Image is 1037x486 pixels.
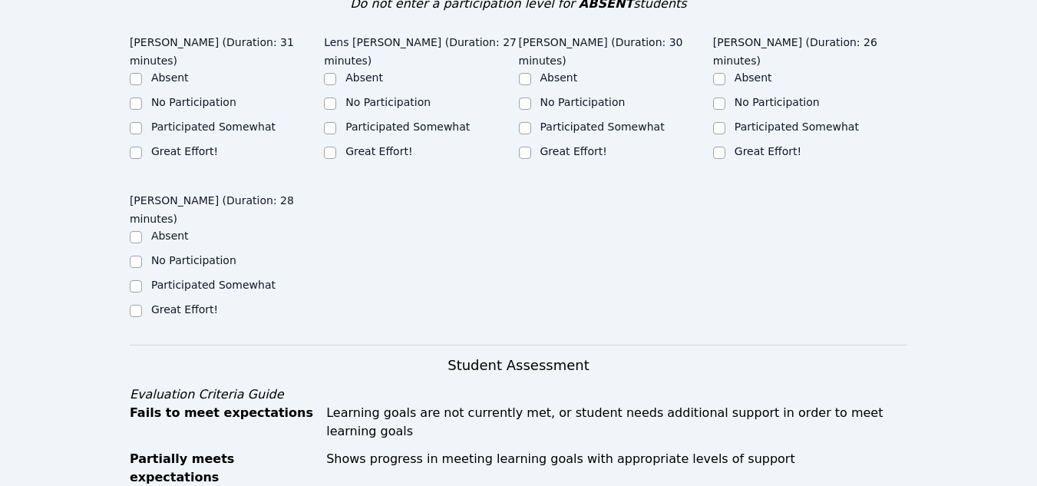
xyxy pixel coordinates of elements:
label: No Participation [345,96,431,108]
label: Participated Somewhat [540,121,665,133]
label: Absent [540,71,578,84]
label: Absent [151,230,189,242]
label: Great Effort! [540,145,607,157]
label: Absent [345,71,383,84]
legend: Lens [PERSON_NAME] (Duration: 27 minutes) [324,28,518,70]
label: No Participation [540,96,626,108]
label: No Participation [151,96,236,108]
h3: Student Assessment [130,355,907,376]
legend: [PERSON_NAME] (Duration: 31 minutes) [130,28,324,70]
label: No Participation [735,96,820,108]
legend: [PERSON_NAME] (Duration: 28 minutes) [130,187,324,228]
label: No Participation [151,254,236,266]
div: Fails to meet expectations [130,404,317,441]
label: Absent [151,71,189,84]
div: Learning goals are not currently met, or student needs additional support in order to meet learni... [326,404,907,441]
label: Great Effort! [735,145,801,157]
legend: [PERSON_NAME] (Duration: 26 minutes) [713,28,907,70]
label: Great Effort! [345,145,412,157]
label: Participated Somewhat [151,121,276,133]
div: Evaluation Criteria Guide [130,385,907,404]
legend: [PERSON_NAME] (Duration: 30 minutes) [519,28,713,70]
label: Absent [735,71,772,84]
label: Great Effort! [151,145,218,157]
label: Participated Somewhat [345,121,470,133]
label: Participated Somewhat [151,279,276,291]
label: Great Effort! [151,303,218,316]
label: Participated Somewhat [735,121,859,133]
